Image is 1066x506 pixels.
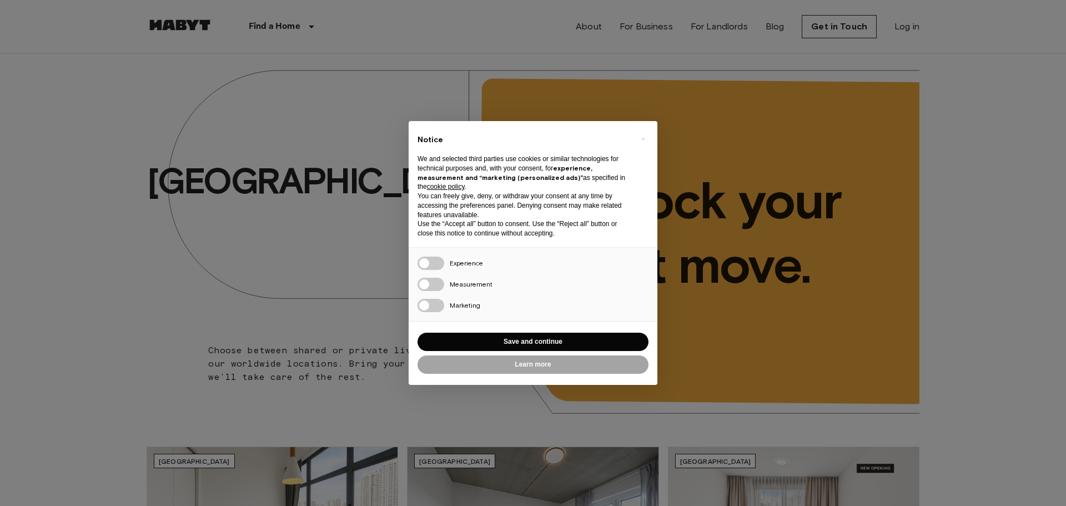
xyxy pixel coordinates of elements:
[418,164,592,182] strong: experience, measurement and “marketing (personalized ads)”
[450,280,492,288] span: Measurement
[418,154,631,192] p: We and selected third parties use cookies or similar technologies for technical purposes and, wit...
[634,130,652,148] button: Close this notice
[427,183,465,191] a: cookie policy
[418,355,648,374] button: Learn more
[418,192,631,219] p: You can freely give, deny, or withdraw your consent at any time by accessing the preferences pane...
[450,301,480,309] span: Marketing
[641,132,645,146] span: ×
[418,219,631,238] p: Use the “Accept all” button to consent. Use the “Reject all” button or close this notice to conti...
[418,134,631,146] h2: Notice
[450,259,483,267] span: Experience
[418,333,648,351] button: Save and continue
